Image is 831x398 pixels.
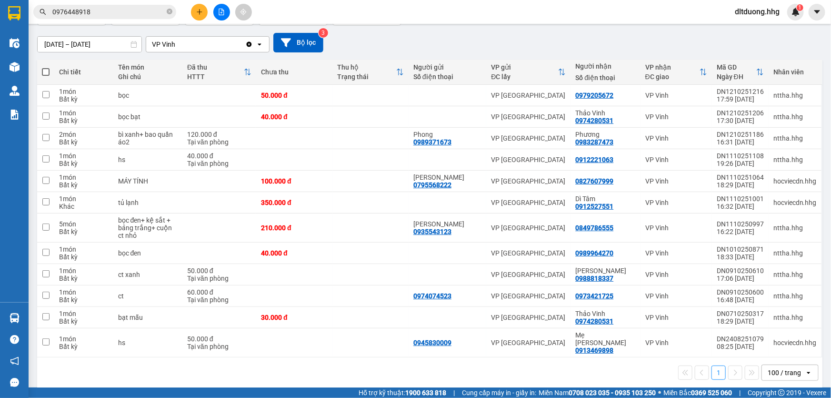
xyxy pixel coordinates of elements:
[187,335,251,343] div: 50.000 đ
[187,138,251,146] div: Tại văn phòng
[59,203,109,210] div: Khác
[413,292,451,300] div: 0974074523
[717,117,764,124] div: 17:30 [DATE]
[59,228,109,235] div: Bất kỳ
[187,152,251,160] div: 40.000 đ
[59,117,109,124] div: Bất kỳ
[256,41,263,48] svg: open
[791,8,800,16] img: icon-new-feature
[645,63,700,71] div: VP nhận
[717,220,764,228] div: DN1110250997
[773,156,817,163] div: nttha.hhg
[59,138,109,146] div: Bất kỳ
[59,335,109,343] div: 1 món
[6,32,75,57] span: 24 [PERSON_NAME] - Vinh - [GEOGRAPHIC_DATA]
[575,117,613,124] div: 0974280531
[118,271,178,278] div: ct xanh
[645,73,700,81] div: ĐC giao
[187,63,244,71] div: Đã thu
[10,357,19,366] span: notification
[261,249,328,257] div: 40.000 đ
[711,366,726,380] button: 1
[118,131,178,146] div: bì xanh+ bao quần áo2
[717,310,764,317] div: DN0710250317
[717,88,764,95] div: DN1210251216
[809,4,825,20] button: caret-down
[10,62,20,72] img: warehouse-icon
[717,296,764,304] div: 16:48 [DATE]
[261,314,328,321] div: 30.000 đ
[717,267,764,275] div: DN0910250610
[645,177,707,185] div: VP Vinh
[118,216,178,239] div: bọc đen+ kệ sắt + bảng trắng+ cuộn ct nhỏ
[59,131,109,138] div: 2 món
[645,113,707,121] div: VP Vinh
[59,267,109,275] div: 1 món
[38,37,141,52] input: Select a date range.
[59,152,109,160] div: 1 món
[645,224,707,232] div: VP Vinh
[773,68,817,76] div: Nhân viên
[413,181,451,189] div: 0795568222
[491,92,566,99] div: VP [GEOGRAPHIC_DATA]
[59,95,109,103] div: Bất kỳ
[196,9,203,15] span: plus
[118,292,178,300] div: ct
[118,156,178,163] div: hs
[773,113,817,121] div: nttha.hhg
[645,92,707,99] div: VP Vinh
[3,40,5,87] img: logo
[59,253,109,261] div: Bất kỳ
[768,368,801,378] div: 100 / trang
[717,203,764,210] div: 16:32 [DATE]
[575,195,635,203] div: Dì Tâm
[717,195,764,203] div: DN1110251001
[717,228,764,235] div: 16:22 [DATE]
[118,314,178,321] div: bạt mẫu
[645,292,707,300] div: VP Vinh
[773,314,817,321] div: nttha.hhg
[575,267,635,275] div: Anh Đạt
[59,245,109,253] div: 1 món
[59,296,109,304] div: Bất kỳ
[645,314,707,321] div: VP Vinh
[491,199,566,206] div: VP [GEOGRAPHIC_DATA]
[118,73,178,81] div: Ghi chú
[773,134,817,142] div: nttha.hhg
[176,40,177,49] input: Selected VP Vinh.
[59,310,109,317] div: 1 món
[261,199,328,206] div: 350.000 đ
[575,310,635,317] div: Thảo Vinh
[575,275,613,282] div: 0988818337
[245,41,253,48] svg: Clear value
[59,160,109,167] div: Bất kỳ
[773,224,817,232] div: nttha.hhg
[10,86,20,96] img: warehouse-icon
[717,288,764,296] div: DN0910250600
[739,388,741,398] span: |
[187,131,251,138] div: 120.000 đ
[59,220,109,228] div: 5 món
[118,199,178,206] div: tủ lạnh
[491,292,566,300] div: VP [GEOGRAPHIC_DATA]
[717,63,756,71] div: Mã GD
[727,6,787,18] span: dltduong.hhg
[717,343,764,350] div: 08:25 [DATE]
[413,73,481,81] div: Số điện thoại
[491,113,566,121] div: VP [GEOGRAPHIC_DATA]
[187,296,251,304] div: Tại văn phòng
[413,228,451,235] div: 0935543123
[717,335,764,343] div: DN2408251079
[717,73,756,81] div: Ngày ĐH
[773,292,817,300] div: nttha.hhg
[575,331,635,347] div: Mẹ Hằng
[319,28,328,38] sup: 3
[59,343,109,350] div: Bất kỳ
[575,292,613,300] div: 0973421725
[491,224,566,232] div: VP [GEOGRAPHIC_DATA]
[539,388,656,398] span: Miền Nam
[645,339,707,347] div: VP Vinh
[11,10,71,30] strong: HÃNG XE HẢI HOÀNG GIA
[118,113,178,121] div: bọc bạt
[167,8,172,17] span: close-circle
